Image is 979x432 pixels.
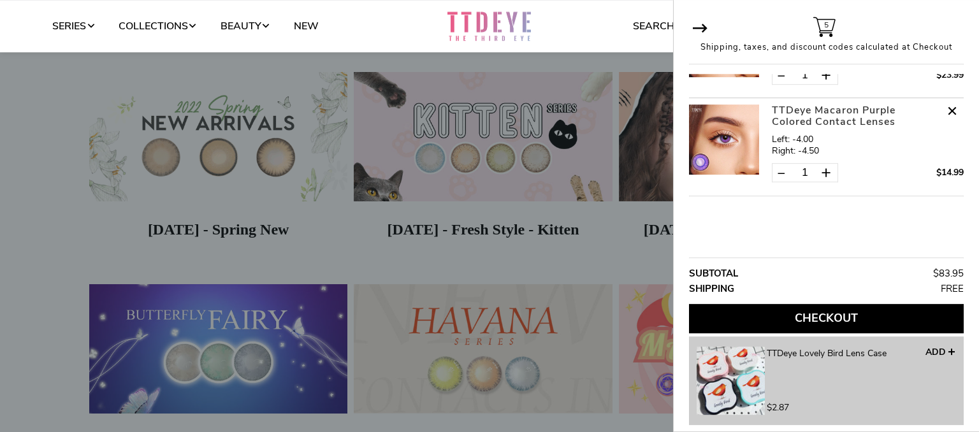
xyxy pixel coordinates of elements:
span: TTDeye Lovely Bird Lens Case [767,347,887,359]
span: $83.95 [933,267,964,280]
img: TTDeye Macaron Purple Colored Contact Lenses [689,104,759,175]
img: KA38sku1_small.jpg [697,347,765,415]
span: TTDeye Macaron Purple Colored Contact Lenses [772,104,925,127]
span: Subtotal [689,267,738,280]
span: ADD [925,346,946,358]
span: 5 [824,18,829,32]
span: $14.99 [936,166,964,178]
div: Right: -4.50 [772,145,964,157]
a: Search [633,14,674,38]
span: $2.87 [767,401,956,415]
a: Beauty [221,14,272,38]
p: Shipping, taxes, and discount codes calculated at Checkout [689,41,964,54]
div: Left: -4.00 [772,134,964,145]
span: Free [941,281,964,296]
a: New [294,14,319,38]
button: ADD [925,347,956,359]
button: Checkout [689,304,964,333]
span: Shipping [689,282,734,295]
a: Series [52,14,96,38]
span: $23.99 [936,69,964,81]
a: Collections [119,14,198,38]
a: TTDeye Macaron Purple Colored Contact Lenses [689,104,772,189]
